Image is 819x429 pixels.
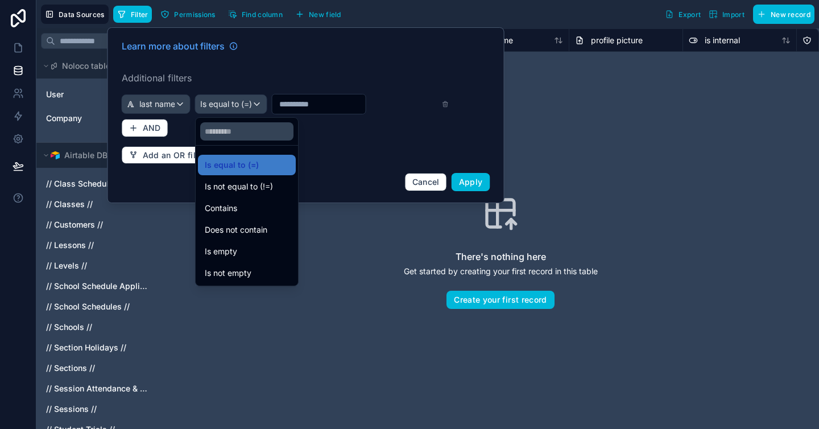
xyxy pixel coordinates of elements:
[46,403,150,415] a: // Sessions //
[46,342,126,353] span: // Section Holidays //
[156,6,224,23] a: Permissions
[41,147,162,163] button: Airtable LogoAirtable DB
[41,85,177,104] div: User
[309,10,341,19] span: New field
[205,245,237,258] span: Is empty
[46,240,150,251] a: // Lessons //
[205,201,237,215] span: Contains
[62,60,115,72] span: Noloco tables
[46,199,150,210] a: // Classes //
[46,219,103,230] span: // Customers //
[46,321,92,333] span: // Schools //
[46,260,87,271] span: // Levels //
[46,260,150,271] a: // Levels //
[205,180,273,193] span: Is not equal to (!=)
[404,266,598,277] p: Get started by creating your first record in this table
[113,6,152,23] button: Filter
[41,400,177,418] div: // Sessions //
[46,342,150,353] a: // Section Holidays //
[41,109,177,127] div: Company
[46,178,126,189] span: // Class Schedules //
[46,89,138,100] a: User
[41,339,177,357] div: // Section Holidays //
[205,266,251,280] span: Is not empty
[679,10,701,19] span: Export
[41,175,177,193] div: // Class Schedules //
[41,195,177,213] div: // Classes //
[771,10,810,19] span: New record
[41,277,177,295] div: // School Schedule Applications //
[46,403,97,415] span: // Sessions //
[46,178,150,189] a: // Class Schedules //
[46,113,82,124] span: Company
[46,362,150,374] a: // Sections //
[291,6,345,23] button: New field
[705,5,748,24] button: Import
[64,150,107,161] span: Airtable DB
[46,199,93,210] span: // Classes //
[242,10,283,19] span: Find column
[51,151,60,160] img: Airtable Logo
[456,250,546,263] h2: There's nothing here
[224,6,287,23] button: Find column
[46,301,150,312] a: // School Schedules //
[205,158,259,172] span: Is equal to (=)
[46,113,138,124] a: Company
[156,6,219,23] button: Permissions
[41,298,177,316] div: // School Schedules //
[722,10,744,19] span: Import
[753,5,814,24] button: New record
[46,280,150,292] a: // School Schedule Applications //
[41,216,177,234] div: // Customers //
[661,5,705,24] button: Export
[446,291,554,309] button: Create your first record
[174,10,215,19] span: Permissions
[41,58,171,74] button: Noloco tables
[59,10,105,19] span: Data Sources
[748,5,814,24] a: New record
[46,89,64,100] span: User
[41,5,109,24] button: Data Sources
[41,257,177,275] div: // Levels //
[591,35,643,46] span: profile picture
[41,236,177,254] div: // Lessons //
[41,318,177,336] div: // Schools //
[46,383,150,394] a: // Session Attendance & Feedback //
[705,35,740,46] span: is internal
[46,321,150,333] a: // Schools //
[41,379,177,398] div: // Session Attendance & Feedback //
[46,240,94,251] span: // Lessons //
[46,219,150,230] a: // Customers //
[205,223,267,237] span: Does not contain
[46,362,95,374] span: // Sections //
[46,301,130,312] span: // School Schedules //
[131,10,148,19] span: Filter
[41,359,177,377] div: // Sections //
